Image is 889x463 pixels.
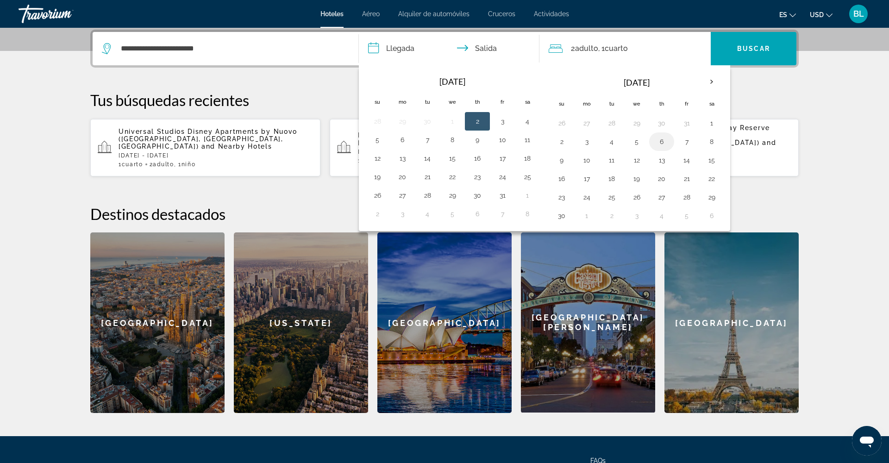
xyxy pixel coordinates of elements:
button: Day 15 [445,152,460,165]
button: Next month [699,71,724,93]
button: Day 17 [495,152,510,165]
th: [DATE] [390,71,515,92]
button: Day 20 [654,172,669,185]
button: Day 31 [495,189,510,202]
button: Day 3 [629,209,644,222]
button: Day 18 [520,152,535,165]
button: Day 31 [679,117,694,130]
button: Day 26 [370,189,385,202]
button: Day 19 [370,170,385,183]
button: Day 3 [579,135,594,148]
button: Universal Studios Disney Apartments by Nuovo ([GEOGRAPHIC_DATA], [GEOGRAPHIC_DATA], [GEOGRAPHIC_D... [90,119,320,177]
button: Day 23 [470,170,485,183]
button: Day 6 [395,133,410,146]
span: Aéreo [362,10,380,18]
button: Day 7 [495,207,510,220]
button: Day 12 [370,152,385,165]
button: Day 17 [579,172,594,185]
span: and Nearby Hotels [201,143,272,150]
button: Day 29 [629,117,644,130]
a: Cruceros [488,10,515,18]
th: [DATE] [574,71,699,94]
button: Day 2 [370,207,385,220]
span: 1 [358,157,382,164]
button: Day 8 [445,133,460,146]
button: Day 7 [679,135,694,148]
span: Adulto [575,44,598,53]
button: Day 30 [420,115,435,128]
button: Day 27 [579,117,594,130]
span: Buscar [737,45,770,52]
button: Day 6 [704,209,719,222]
a: Hoteles [320,10,344,18]
span: [GEOGRAPHIC_DATA], [GEOGRAPHIC_DATA], [GEOGRAPHIC_DATA] (ORL) [358,131,541,146]
button: Day 29 [704,191,719,204]
button: Check in and out dates [359,32,539,65]
span: Cuarto [605,44,628,53]
button: Day 5 [629,135,644,148]
a: [GEOGRAPHIC_DATA] [377,232,512,413]
div: [GEOGRAPHIC_DATA] [664,232,799,413]
span: Hotels in [358,131,391,139]
button: Day 28 [604,117,619,130]
button: Day 10 [495,133,510,146]
span: Epic Universe New Modern Vista Cay Reserve Condo 5007 ([GEOGRAPHIC_DATA], [GEOGRAPHIC_DATA], [GEO... [597,124,770,146]
button: Day 6 [654,135,669,148]
p: [DATE] - [DATE] [119,152,313,159]
button: Day 9 [554,154,569,167]
a: [GEOGRAPHIC_DATA] [90,232,225,413]
span: Niño [182,161,196,168]
button: Day 1 [704,117,719,130]
button: Day 28 [679,191,694,204]
button: Day 18 [604,172,619,185]
span: Adulto [153,161,174,168]
span: es [779,11,787,19]
span: , 1 [598,42,628,55]
div: [GEOGRAPHIC_DATA][PERSON_NAME] [521,232,655,413]
a: Alquiler de automóviles [398,10,470,18]
button: Day 12 [629,154,644,167]
span: 2 [571,42,598,55]
button: Day 5 [445,207,460,220]
button: Day 13 [395,152,410,165]
button: Day 19 [629,172,644,185]
button: Day 27 [395,189,410,202]
button: Day 1 [445,115,460,128]
button: Day 24 [579,191,594,204]
button: Hotels in [GEOGRAPHIC_DATA], [GEOGRAPHIC_DATA], [GEOGRAPHIC_DATA] (ORL)[DATE] - [DATE]1Cuarto2Adu... [330,119,560,177]
span: Universal Studios Disney Apartments by Nuovo ([GEOGRAPHIC_DATA], [GEOGRAPHIC_DATA], [GEOGRAPHIC_D... [119,128,297,150]
span: USD [810,11,824,19]
button: Day 30 [654,117,669,130]
button: Day 7 [420,133,435,146]
button: Day 20 [395,170,410,183]
button: Day 26 [554,117,569,130]
button: Day 3 [495,115,510,128]
span: 1 [119,161,143,168]
button: Day 5 [370,133,385,146]
button: Day 2 [554,135,569,148]
button: Day 4 [654,209,669,222]
button: Day 6 [470,207,485,220]
button: Day 25 [520,170,535,183]
button: Day 24 [495,170,510,183]
button: Day 4 [604,135,619,148]
button: Day 10 [579,154,594,167]
button: Day 11 [520,133,535,146]
button: Travelers: 2 adults, 0 children [539,32,711,65]
button: Day 2 [470,115,485,128]
div: Search widget [93,32,796,65]
button: Day 16 [554,172,569,185]
button: Day 22 [445,170,460,183]
a: [US_STATE] [234,232,368,413]
button: Buscar [711,32,796,65]
button: Day 16 [470,152,485,165]
button: Day 30 [470,189,485,202]
button: Day 14 [679,154,694,167]
p: Tus búsquedas recientes [90,91,799,109]
span: Actividades [534,10,569,18]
